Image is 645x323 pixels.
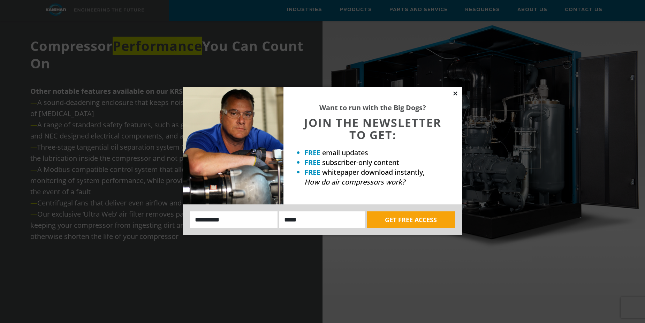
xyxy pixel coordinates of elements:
[304,115,441,142] span: JOIN THE NEWSLETTER TO GET:
[304,148,320,157] strong: FREE
[319,103,426,112] strong: Want to run with the Big Dogs?
[304,158,320,167] strong: FREE
[322,158,399,167] span: subscriber-only content
[367,211,455,228] button: GET FREE ACCESS
[304,177,405,187] em: How do air compressors work?
[322,167,425,177] span: whitepaper download instantly,
[322,148,368,157] span: email updates
[279,211,365,228] input: Email
[452,90,458,97] button: Close
[190,211,278,228] input: Name:
[304,167,320,177] strong: FREE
